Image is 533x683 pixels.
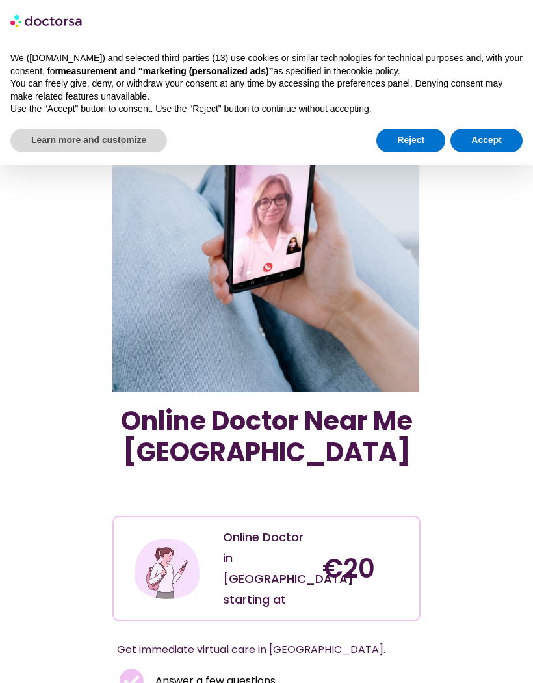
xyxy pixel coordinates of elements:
iframe: Customer reviews powered by Trustpilot [119,487,413,503]
button: Reject [376,129,445,152]
img: logo [10,10,83,31]
div: Online Doctor in [GEOGRAPHIC_DATA] starting at [223,527,309,610]
button: Accept [450,129,523,152]
h4: €20 [322,553,409,584]
button: Learn more and customize [10,129,167,152]
p: Get immediate virtual care in [GEOGRAPHIC_DATA]. [112,641,389,659]
p: Use the “Accept” button to consent. Use the “Reject” button to continue without accepting. [10,103,523,116]
h1: Online Doctor Near Me [GEOGRAPHIC_DATA] [112,405,420,468]
p: You can freely give, deny, or withdraw your consent at any time by accessing the preferences pane... [10,77,523,103]
a: cookie policy [346,66,398,76]
img: Illustration depicting a young woman in a casual outfit, engaged with her smartphone. She has a p... [133,534,201,603]
p: We ([DOMAIN_NAME]) and selected third parties (13) use cookies or similar technologies for techni... [10,52,523,77]
strong: measurement and “marketing (personalized ads)” [58,66,273,76]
